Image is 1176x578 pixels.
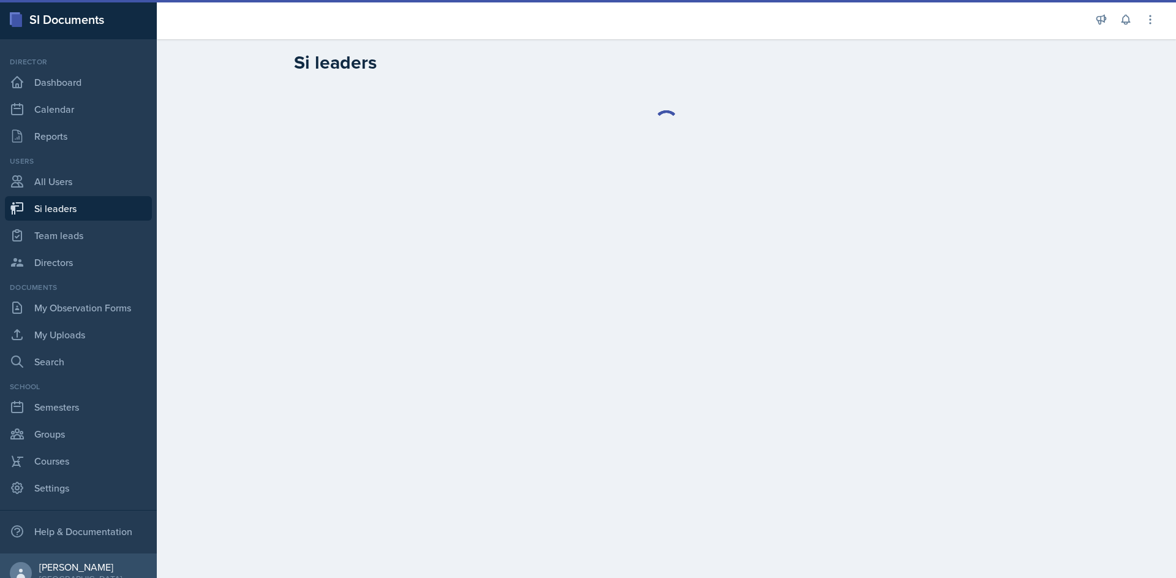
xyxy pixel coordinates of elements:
[5,395,152,419] a: Semesters
[5,519,152,544] div: Help & Documentation
[294,51,377,74] h2: Si leaders
[5,381,152,392] div: School
[5,124,152,148] a: Reports
[5,322,152,347] a: My Uploads
[5,156,152,167] div: Users
[5,97,152,121] a: Calendar
[5,282,152,293] div: Documents
[5,349,152,374] a: Search
[5,295,152,320] a: My Observation Forms
[5,449,152,473] a: Courses
[5,223,152,248] a: Team leads
[39,561,122,573] div: [PERSON_NAME]
[5,169,152,194] a: All Users
[5,476,152,500] a: Settings
[5,250,152,275] a: Directors
[5,56,152,67] div: Director
[5,196,152,221] a: Si leaders
[5,422,152,446] a: Groups
[5,70,152,94] a: Dashboard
